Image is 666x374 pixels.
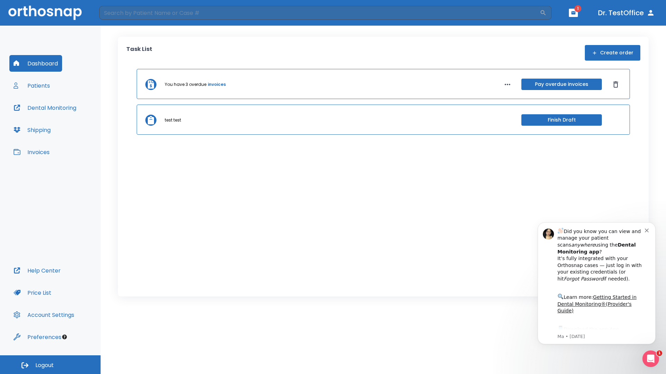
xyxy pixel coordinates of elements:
[9,55,62,72] button: Dashboard
[35,362,54,369] span: Logout
[521,79,602,90] button: Pay overdue invoices
[642,350,659,367] iframe: Intercom live chat
[574,5,581,12] span: 1
[208,81,226,88] a: invoices
[9,144,54,160] button: Invoices
[595,7,658,19] button: Dr. TestOffice
[9,262,65,279] button: Help Center
[521,114,602,126] button: Finish Draft
[585,45,640,61] button: Create order
[9,306,78,323] button: Account Settings
[99,6,540,20] input: Search by Patient Name or Case #
[9,122,55,138] button: Shipping
[9,329,66,345] button: Preferences
[61,334,68,340] div: Tooltip anchor
[9,77,54,94] button: Patients
[165,117,181,123] p: test test
[165,81,206,88] p: You have 3 overdue
[610,79,621,90] button: Dismiss
[9,284,55,301] button: Price List
[657,350,662,356] span: 1
[9,99,80,116] button: Dental Monitoring
[8,6,82,20] img: Orthosnap
[126,45,152,61] p: Task List
[527,214,666,371] iframe: Intercom notifications message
